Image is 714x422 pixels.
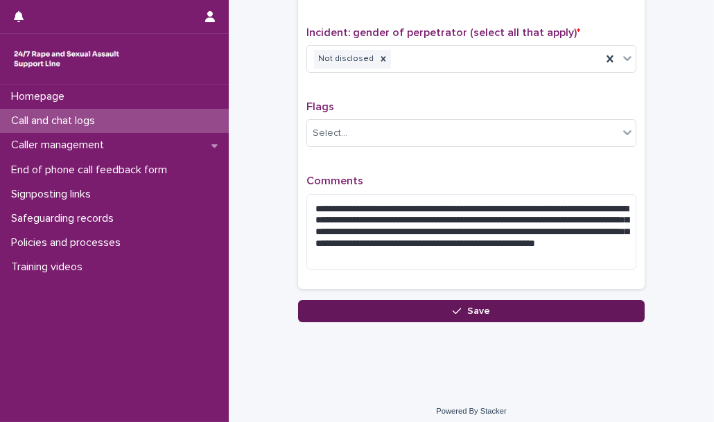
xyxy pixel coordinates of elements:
div: Select... [313,126,347,141]
div: Not disclosed [314,50,376,69]
p: Policies and processes [6,236,132,249]
button: Save [298,300,645,322]
span: Flags [306,101,334,112]
p: End of phone call feedback form [6,164,178,177]
p: Training videos [6,261,94,274]
p: Safeguarding records [6,212,125,225]
a: Powered By Stacker [436,407,506,415]
span: Comments [306,175,363,186]
span: Save [467,306,490,316]
p: Homepage [6,90,76,103]
img: rhQMoQhaT3yELyF149Cw [11,45,122,73]
p: Call and chat logs [6,114,106,128]
p: Signposting links [6,188,102,201]
span: Incident: gender of perpetrator (select all that apply) [306,27,580,38]
p: Caller management [6,139,115,152]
